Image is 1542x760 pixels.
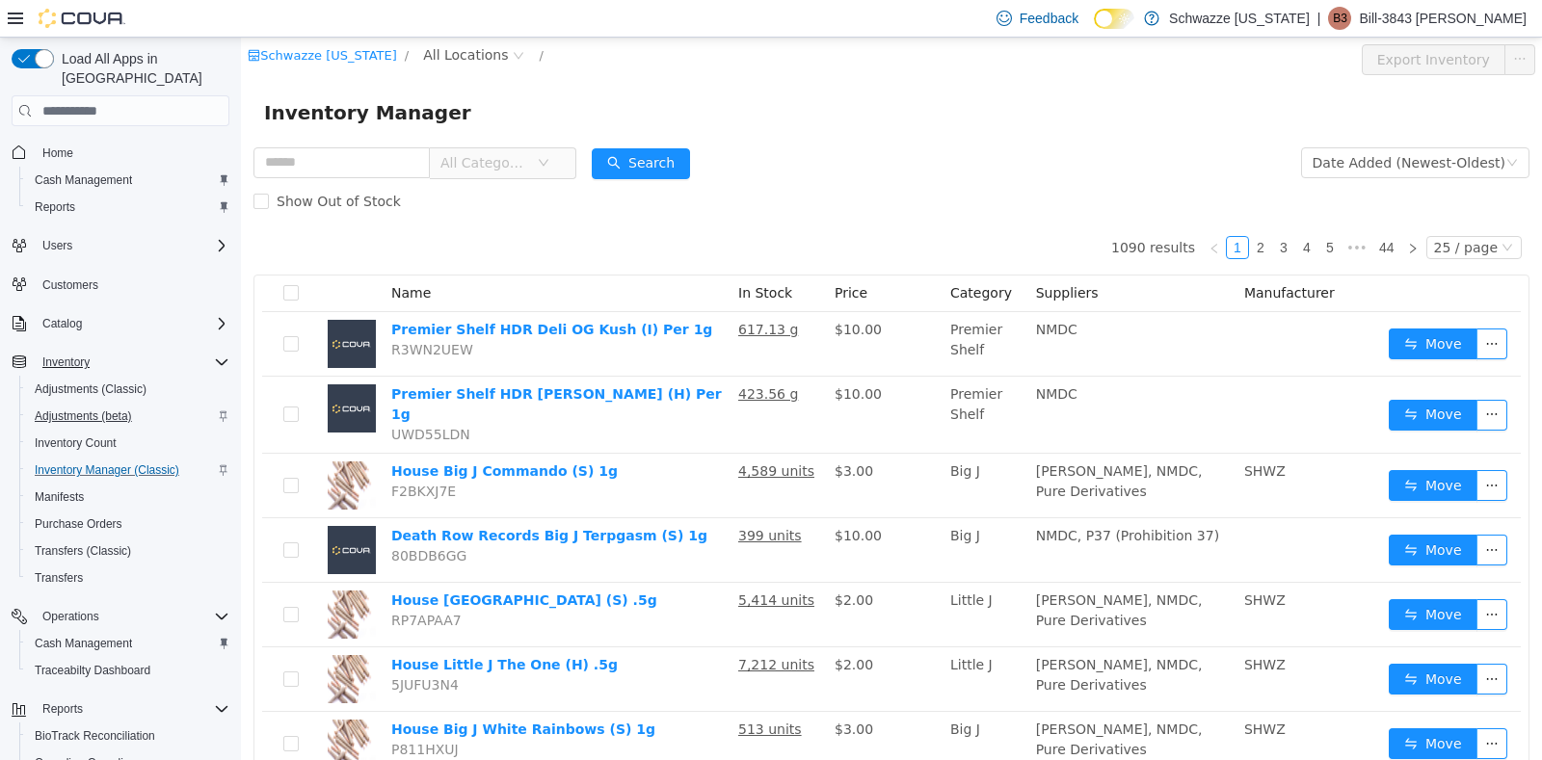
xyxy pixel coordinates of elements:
span: $3.00 [594,426,632,441]
img: House Little J Trap Island (S) .5g hero shot [87,553,135,601]
button: Catalog [35,312,90,335]
button: icon: swapMove [1148,497,1236,528]
a: Transfers (Classic) [27,539,139,563]
button: Operations [35,605,107,628]
a: Home [35,142,81,165]
button: Customers [4,271,237,299]
div: 25 / page [1193,199,1257,221]
p: Schwazze [US_STATE] [1169,7,1310,30]
span: Transfers [27,566,229,590]
span: Cash Management [27,632,229,655]
span: In Stock [497,248,551,263]
button: Operations [4,603,237,630]
button: icon: ellipsis [1236,626,1266,657]
span: BioTrack Reconciliation [35,728,155,744]
button: Inventory Manager (Classic) [19,457,237,484]
button: Inventory Count [19,430,237,457]
span: SHWZ [1003,684,1045,699]
button: icon: swapMove [1148,691,1236,721]
button: Transfers [19,564,237,591]
button: Users [35,234,80,257]
span: Customers [42,277,98,293]
button: icon: searchSearch [351,111,449,142]
u: 4,589 units [497,426,573,441]
td: Big J [702,674,787,739]
span: $10.00 [594,349,641,364]
span: Customers [35,273,229,297]
span: Reports [27,196,229,219]
button: Catalog [4,310,237,337]
span: Category [709,248,771,263]
span: BioTrack Reconciliation [27,724,229,747]
i: icon: down [1261,204,1272,218]
button: Reports [4,695,237,722]
a: House Little J The One (H) .5g [150,619,377,635]
span: Adjustments (beta) [27,405,229,428]
i: icon: left [968,205,979,217]
button: Transfers (Classic) [19,537,237,564]
span: Show Out of Stock [28,156,168,171]
button: icon: ellipsis [1263,7,1294,38]
span: NMDC [795,349,837,364]
a: Cash Management [27,169,140,192]
span: Manufacturer [1003,248,1094,263]
span: Users [35,234,229,257]
a: Adjustments (beta) [27,405,140,428]
button: icon: ellipsis [1236,691,1266,721]
a: 1 [986,199,1007,221]
button: Inventory [4,349,237,376]
div: Bill-3843 Thompson [1328,7,1351,30]
span: Reports [35,199,75,215]
span: Inventory Count [27,432,229,455]
a: 3 [1032,199,1053,221]
span: Transfers [35,570,83,586]
td: Premier Shelf [702,339,787,416]
td: Little J [702,610,787,674]
button: Reports [35,697,91,721]
button: Cash Management [19,630,237,657]
a: Cash Management [27,632,140,655]
span: UWD55LDN [150,389,229,405]
i: icon: right [1166,205,1178,217]
a: 5 [1078,199,1100,221]
button: Purchase Orders [19,511,237,537]
button: icon: swapMove [1148,362,1236,393]
span: Inventory [35,351,229,374]
a: House Big J Commando (S) 1g [150,426,377,441]
a: Manifests [27,485,92,509]
button: Traceabilty Dashboard [19,657,237,684]
span: Reports [42,701,83,717]
button: icon: ellipsis [1236,562,1266,592]
span: R3WN2UEW [150,304,232,320]
button: icon: swapMove [1148,291,1236,322]
span: All Categories [199,116,287,135]
a: Adjustments (Classic) [27,378,154,401]
li: 4 [1054,198,1077,222]
button: icon: swapMove [1148,432,1236,463]
i: icon: shop [7,12,19,24]
span: Traceabilty Dashboard [35,663,150,678]
li: 44 [1131,198,1160,222]
span: NMDC, P37 (Prohibition 37) [795,490,978,506]
span: Operations [35,605,229,628]
u: 423.56 g [497,349,557,364]
u: 7,212 units [497,619,573,635]
span: Inventory Manager (Classic) [27,459,229,482]
li: 5 [1077,198,1101,222]
button: Adjustments (beta) [19,403,237,430]
span: Reports [35,697,229,721]
button: Adjustments (Classic) [19,376,237,403]
a: Inventory Count [27,432,124,455]
button: Manifests [19,484,237,511]
span: Catalog [42,316,82,331]
u: 513 units [497,684,561,699]
span: SHWZ [1003,426,1045,441]
span: Cash Management [35,636,132,651]
li: 1 [985,198,1008,222]
span: Home [42,145,73,161]
span: 80BDB6GG [150,511,226,526]
input: Dark Mode [1094,9,1134,29]
button: icon: ellipsis [1236,432,1266,463]
u: 5,414 units [497,555,573,570]
img: House Big J White Rainbows (S) 1g hero shot [87,682,135,730]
